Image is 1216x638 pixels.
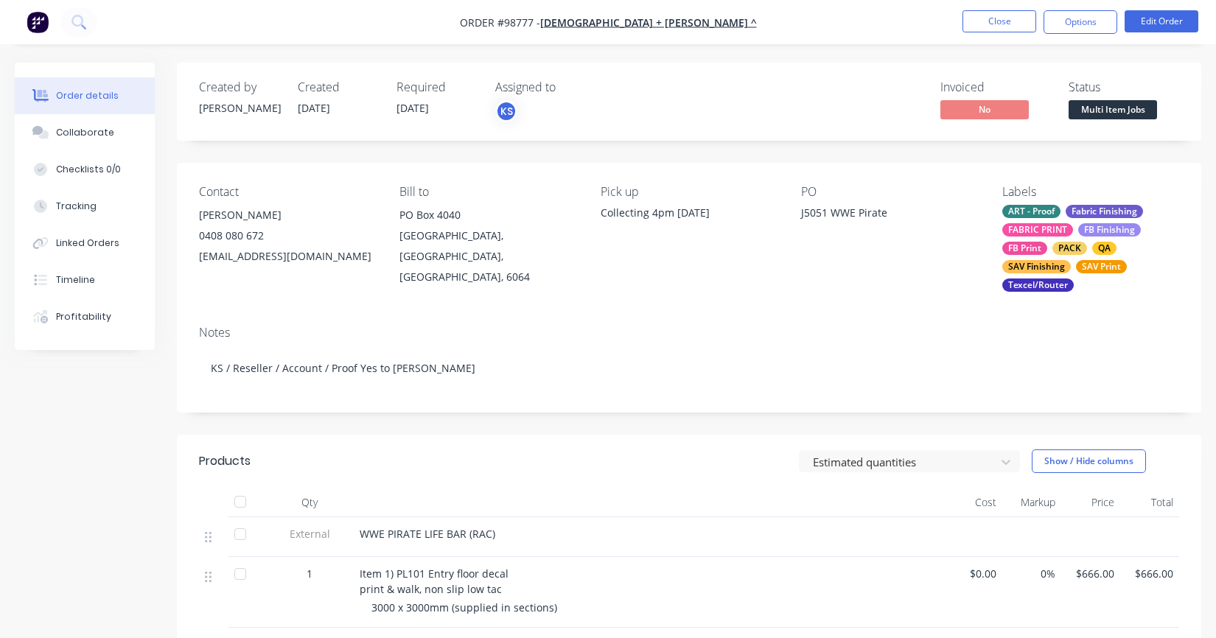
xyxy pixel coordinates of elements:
[1078,223,1141,236] div: FB Finishing
[540,15,757,29] a: [DEMOGRAPHIC_DATA] + [PERSON_NAME] ^
[1052,242,1087,255] div: PACK
[1002,205,1060,218] div: ART - Proof
[1008,566,1055,581] span: 0%
[943,488,1002,517] div: Cost
[1067,566,1114,581] span: $666.00
[601,205,778,220] div: Collecting 4pm [DATE]
[399,185,576,199] div: Bill to
[1061,488,1120,517] div: Price
[1069,80,1179,94] div: Status
[199,326,1179,340] div: Notes
[940,100,1029,119] span: No
[56,236,119,250] div: Linked Orders
[56,200,97,213] div: Tracking
[56,126,114,139] div: Collaborate
[199,346,1179,390] div: KS / Reseller / Account / Proof Yes to [PERSON_NAME]
[15,114,155,151] button: Collaborate
[15,188,155,225] button: Tracking
[399,205,576,225] div: PO Box 4040
[199,100,280,116] div: [PERSON_NAME]
[199,205,376,225] div: [PERSON_NAME]
[1002,260,1071,273] div: SAV Finishing
[307,566,312,581] span: 1
[298,80,379,94] div: Created
[27,11,49,33] img: Factory
[199,80,280,94] div: Created by
[1120,488,1179,517] div: Total
[56,273,95,287] div: Timeline
[460,15,540,29] span: Order #98777 -
[1002,223,1073,236] div: FABRIC PRINT
[1002,242,1047,255] div: FB Print
[399,225,576,287] div: [GEOGRAPHIC_DATA], [GEOGRAPHIC_DATA], [GEOGRAPHIC_DATA], 6064
[801,185,978,199] div: PO
[265,488,354,517] div: Qty
[199,452,251,470] div: Products
[56,163,121,176] div: Checklists 0/0
[940,80,1051,94] div: Invoiced
[15,77,155,114] button: Order details
[1002,278,1074,292] div: Texcel/Router
[360,567,509,596] span: Item 1) PL101 Entry floor decal print & walk, non slip low tac
[962,10,1036,32] button: Close
[1125,10,1198,32] button: Edit Order
[396,80,478,94] div: Required
[298,101,330,115] span: [DATE]
[1044,10,1117,34] button: Options
[601,185,778,199] div: Pick up
[15,262,155,298] button: Timeline
[371,600,557,614] span: 3000 x 3000mm (supplied in sections)
[15,298,155,335] button: Profitability
[15,151,155,188] button: Checklists 0/0
[56,310,111,323] div: Profitability
[1092,242,1117,255] div: QA
[399,205,576,287] div: PO Box 4040[GEOGRAPHIC_DATA], [GEOGRAPHIC_DATA], [GEOGRAPHIC_DATA], 6064
[1002,488,1061,517] div: Markup
[199,225,376,246] div: 0408 080 672
[360,527,495,541] span: WWE PIRATE LIFE BAR (RAC)
[1066,205,1143,218] div: Fabric Finishing
[495,80,643,94] div: Assigned to
[1069,100,1157,119] span: Multi Item Jobs
[495,100,517,122] button: KS
[271,526,348,541] span: External
[949,566,996,581] span: $0.00
[396,101,429,115] span: [DATE]
[1076,260,1127,273] div: SAV Print
[199,246,376,267] div: [EMAIL_ADDRESS][DOMAIN_NAME]
[15,225,155,262] button: Linked Orders
[1002,185,1179,199] div: Labels
[1069,100,1157,122] button: Multi Item Jobs
[801,205,978,225] div: J5051 WWE Pirate
[1126,566,1173,581] span: $666.00
[199,205,376,267] div: [PERSON_NAME]0408 080 672[EMAIL_ADDRESS][DOMAIN_NAME]
[56,89,119,102] div: Order details
[1032,449,1146,473] button: Show / Hide columns
[199,185,376,199] div: Contact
